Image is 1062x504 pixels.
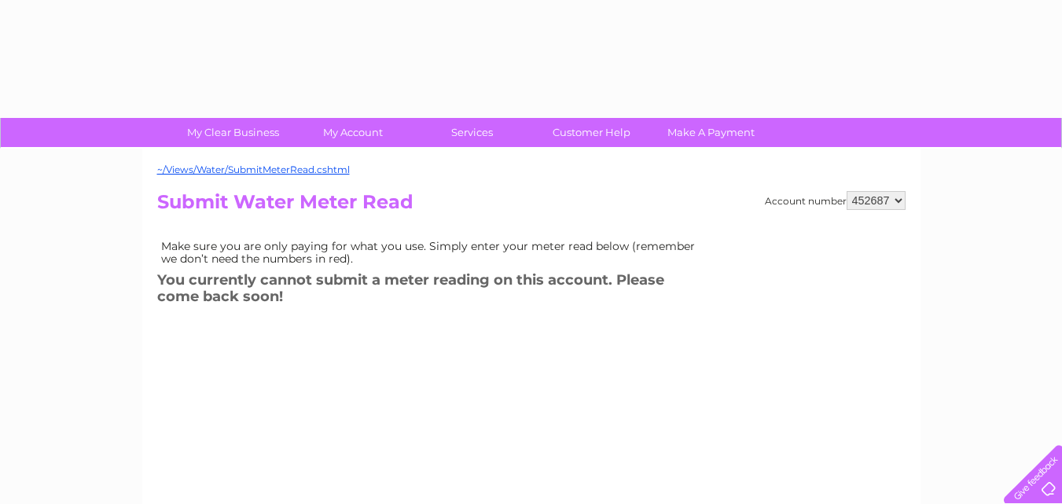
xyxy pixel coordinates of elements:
[157,236,707,269] td: Make sure you are only paying for what you use. Simply enter your meter read below (remember we d...
[157,191,906,221] h2: Submit Water Meter Read
[157,269,707,312] h3: You currently cannot submit a meter reading on this account. Please come back soon!
[168,118,298,147] a: My Clear Business
[646,118,776,147] a: Make A Payment
[407,118,537,147] a: Services
[527,118,656,147] a: Customer Help
[765,191,906,210] div: Account number
[157,164,350,175] a: ~/Views/Water/SubmitMeterRead.cshtml
[288,118,417,147] a: My Account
